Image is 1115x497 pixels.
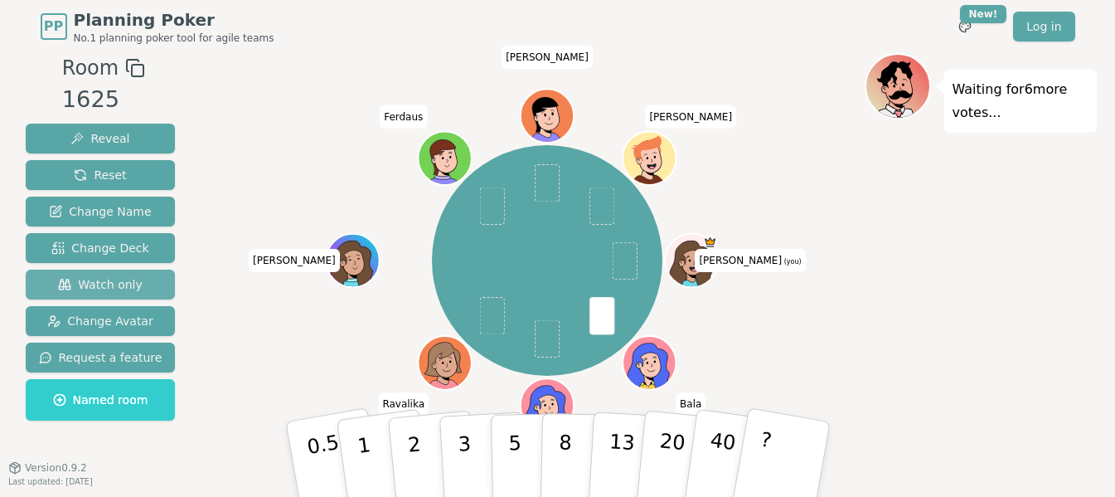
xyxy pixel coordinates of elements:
span: Click to change your name [502,46,593,69]
span: Change Avatar [47,313,153,329]
span: Click to change your name [695,249,805,272]
span: (you) [782,258,802,266]
span: Change Name [49,203,151,220]
span: Click to change your name [380,105,427,129]
span: Staci is the host [704,236,717,249]
a: Log in [1013,12,1074,41]
span: Named room [53,392,148,408]
span: No.1 planning poker tool for agile teams [74,32,274,45]
button: Change Avatar [26,306,176,336]
button: Reset [26,160,176,190]
span: Last updated: [DATE] [8,477,93,486]
span: Change Deck [51,240,148,256]
span: Planning Poker [74,8,274,32]
button: Change Name [26,197,176,227]
span: Reveal [70,130,129,147]
span: Room [62,53,119,83]
span: Click to change your name [676,392,705,416]
button: Request a feature [26,343,176,373]
button: New! [950,12,980,41]
button: Watch only [26,270,176,300]
p: Waiting for 6 more votes... [953,78,1088,124]
span: Click to change your name [249,249,340,272]
button: Version0.9.2 [8,461,87,475]
div: 1625 [62,83,145,117]
span: PP [44,17,63,37]
a: PPPlanning PokerNo.1 planning poker tool for agile teams [41,8,274,45]
div: New! [960,5,1007,23]
button: Reveal [26,124,176,153]
span: Click to change your name [378,392,429,416]
span: Request a feature [39,349,162,366]
span: Version 0.9.2 [25,461,87,475]
button: Named room [26,379,176,421]
button: Click to change your avatar [667,236,716,285]
span: Reset [74,167,126,183]
button: Change Deck [26,233,176,263]
span: Watch only [58,276,143,293]
span: Click to change your name [645,105,736,129]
